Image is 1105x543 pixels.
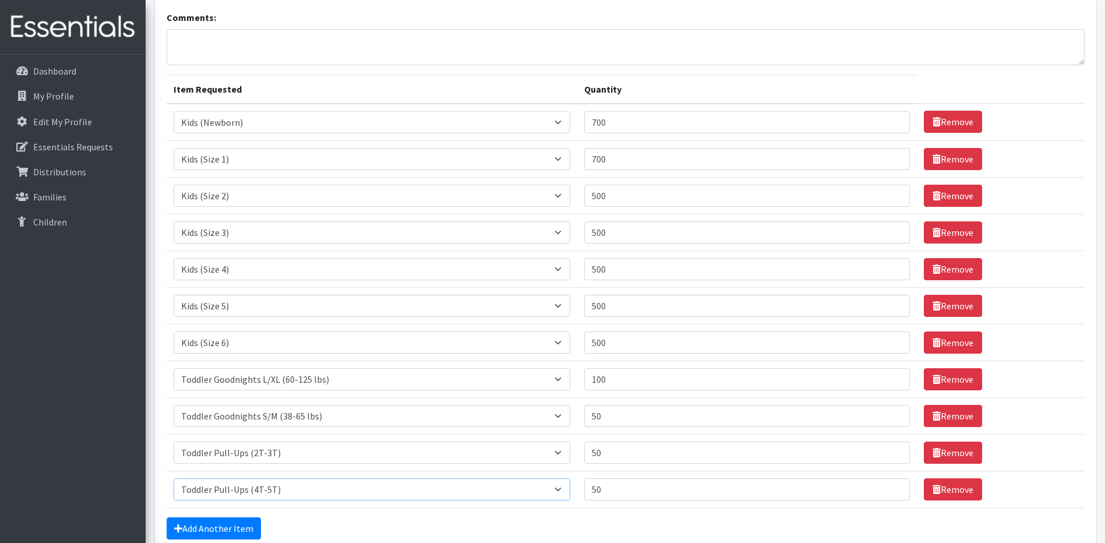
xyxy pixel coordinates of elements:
[924,221,982,244] a: Remove
[33,90,74,102] p: My Profile
[577,75,917,104] th: Quantity
[5,135,141,158] a: Essentials Requests
[924,148,982,170] a: Remove
[167,517,261,540] a: Add Another Item
[924,405,982,427] a: Remove
[33,141,113,153] p: Essentials Requests
[33,191,66,203] p: Families
[33,65,76,77] p: Dashboard
[924,111,982,133] a: Remove
[33,116,92,128] p: Edit My Profile
[924,258,982,280] a: Remove
[5,59,141,83] a: Dashboard
[33,166,86,178] p: Distributions
[924,442,982,464] a: Remove
[5,210,141,234] a: Children
[167,75,578,104] th: Item Requested
[924,478,982,500] a: Remove
[33,216,67,228] p: Children
[924,185,982,207] a: Remove
[5,185,141,209] a: Families
[167,10,216,24] label: Comments:
[5,160,141,184] a: Distributions
[5,110,141,133] a: Edit My Profile
[924,368,982,390] a: Remove
[924,332,982,354] a: Remove
[5,84,141,108] a: My Profile
[924,295,982,317] a: Remove
[5,8,141,47] img: HumanEssentials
